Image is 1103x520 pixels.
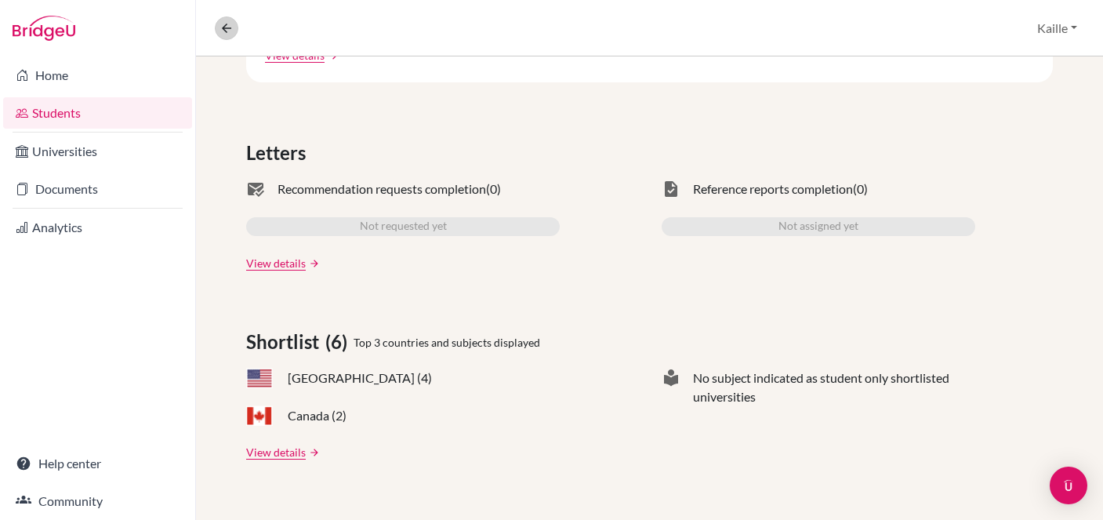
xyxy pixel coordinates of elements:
a: Students [3,97,192,129]
span: (6) [325,328,354,356]
span: task [662,180,680,198]
span: mark_email_read [246,180,265,198]
div: Open Intercom Messenger [1050,467,1087,504]
span: CA [246,406,273,426]
a: Analytics [3,212,192,243]
span: No subject indicated as student only shortlisted universities [693,369,975,406]
a: Universities [3,136,192,167]
span: Not assigned yet [778,217,858,236]
img: Bridge-U [13,16,75,41]
span: local_library [662,369,680,406]
span: Top 3 countries and subjects displayed [354,334,540,351]
span: (0) [853,180,868,198]
span: (0) [486,180,501,198]
span: Shortlist [246,328,325,356]
a: arrow_forward [306,447,320,458]
a: Documents [3,173,192,205]
a: Community [3,485,192,517]
span: [GEOGRAPHIC_DATA] (4) [288,369,432,387]
a: Home [3,60,192,91]
span: Recommendation requests completion [278,180,486,198]
span: US [246,369,273,388]
a: arrow_forward [306,258,320,269]
a: Help center [3,448,192,479]
span: Not requested yet [360,217,447,236]
span: Letters [246,139,312,167]
span: Canada (2) [288,406,347,425]
a: View details [246,255,306,271]
span: Reference reports completion [693,180,853,198]
a: View details [246,444,306,460]
button: Kaille [1030,13,1084,43]
a: arrow_forward [325,50,339,61]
